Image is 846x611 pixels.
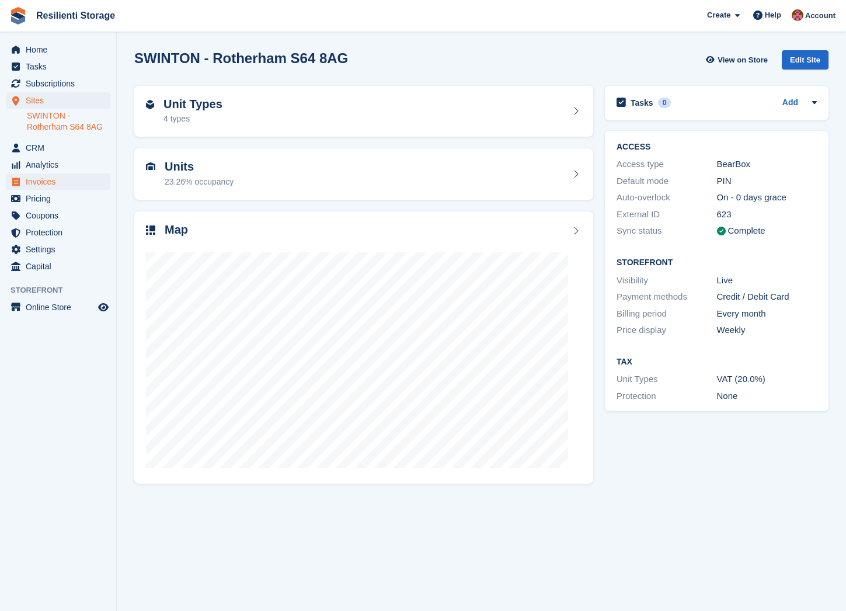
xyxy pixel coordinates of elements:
[26,58,96,75] span: Tasks
[26,75,96,92] span: Subscriptions
[782,50,828,74] a: Edit Site
[6,75,110,92] a: menu
[163,98,222,111] h2: Unit Types
[26,41,96,58] span: Home
[617,307,717,321] div: Billing period
[6,157,110,173] a: menu
[6,241,110,258] a: menu
[717,158,817,171] div: BearBox
[163,113,222,125] div: 4 types
[26,224,96,241] span: Protection
[6,140,110,156] a: menu
[782,96,798,110] a: Add
[6,92,110,109] a: menu
[165,160,234,173] h2: Units
[6,299,110,315] a: menu
[617,258,817,268] h2: Storefront
[26,299,96,315] span: Online Store
[718,54,768,66] span: View on Store
[792,9,803,21] img: Kerrie Whiteley
[717,290,817,304] div: Credit / Debit Card
[617,274,717,287] div: Visibility
[26,173,96,190] span: Invoices
[26,207,96,224] span: Coupons
[26,140,96,156] span: CRM
[617,290,717,304] div: Payment methods
[165,176,234,188] div: 23.26% occupancy
[6,207,110,224] a: menu
[765,9,781,21] span: Help
[26,157,96,173] span: Analytics
[617,175,717,188] div: Default mode
[146,225,155,235] img: map-icn-33ee37083ee616e46c38cad1a60f524a97daa1e2b2c8c0bc3eb3415660979fc1.svg
[717,175,817,188] div: PIN
[32,6,120,25] a: Resilienti Storage
[134,50,348,66] h2: SWINTON - Rotherham S64 8AG
[26,92,96,109] span: Sites
[617,208,717,221] div: External ID
[96,300,110,314] a: Preview store
[717,274,817,287] div: Live
[617,191,717,204] div: Auto-overlock
[717,373,817,386] div: VAT (20.0%)
[631,98,653,108] h2: Tasks
[26,190,96,207] span: Pricing
[6,41,110,58] a: menu
[717,390,817,403] div: None
[617,224,717,238] div: Sync status
[6,58,110,75] a: menu
[717,307,817,321] div: Every month
[782,50,828,70] div: Edit Site
[146,100,154,109] img: unit-type-icn-2b2737a686de81e16bb02015468b77c625bbabd49415b5ef34ead5e3b44a266d.svg
[617,324,717,337] div: Price display
[717,208,817,221] div: 623
[11,284,116,296] span: Storefront
[26,258,96,275] span: Capital
[617,143,817,152] h2: ACCESS
[165,223,188,237] h2: Map
[134,86,593,137] a: Unit Types 4 types
[146,162,155,171] img: unit-icn-7be61d7bf1b0ce9d3e12c5938cc71ed9869f7b940bace4675aadf7bd6d80202e.svg
[26,241,96,258] span: Settings
[134,211,593,484] a: Map
[717,324,817,337] div: Weekly
[617,390,717,403] div: Protection
[805,10,835,22] span: Account
[134,148,593,200] a: Units 23.26% occupancy
[717,191,817,204] div: On - 0 days grace
[6,258,110,275] a: menu
[658,98,671,108] div: 0
[617,373,717,386] div: Unit Types
[617,357,817,367] h2: Tax
[728,224,765,238] div: Complete
[707,9,730,21] span: Create
[6,173,110,190] a: menu
[6,224,110,241] a: menu
[9,7,27,25] img: stora-icon-8386f47178a22dfd0bd8f6a31ec36ba5ce8667c1dd55bd0f319d3a0aa187defe.svg
[704,50,772,70] a: View on Store
[27,110,110,133] a: SWINTON - Rotherham S64 8AG
[6,190,110,207] a: menu
[617,158,717,171] div: Access type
